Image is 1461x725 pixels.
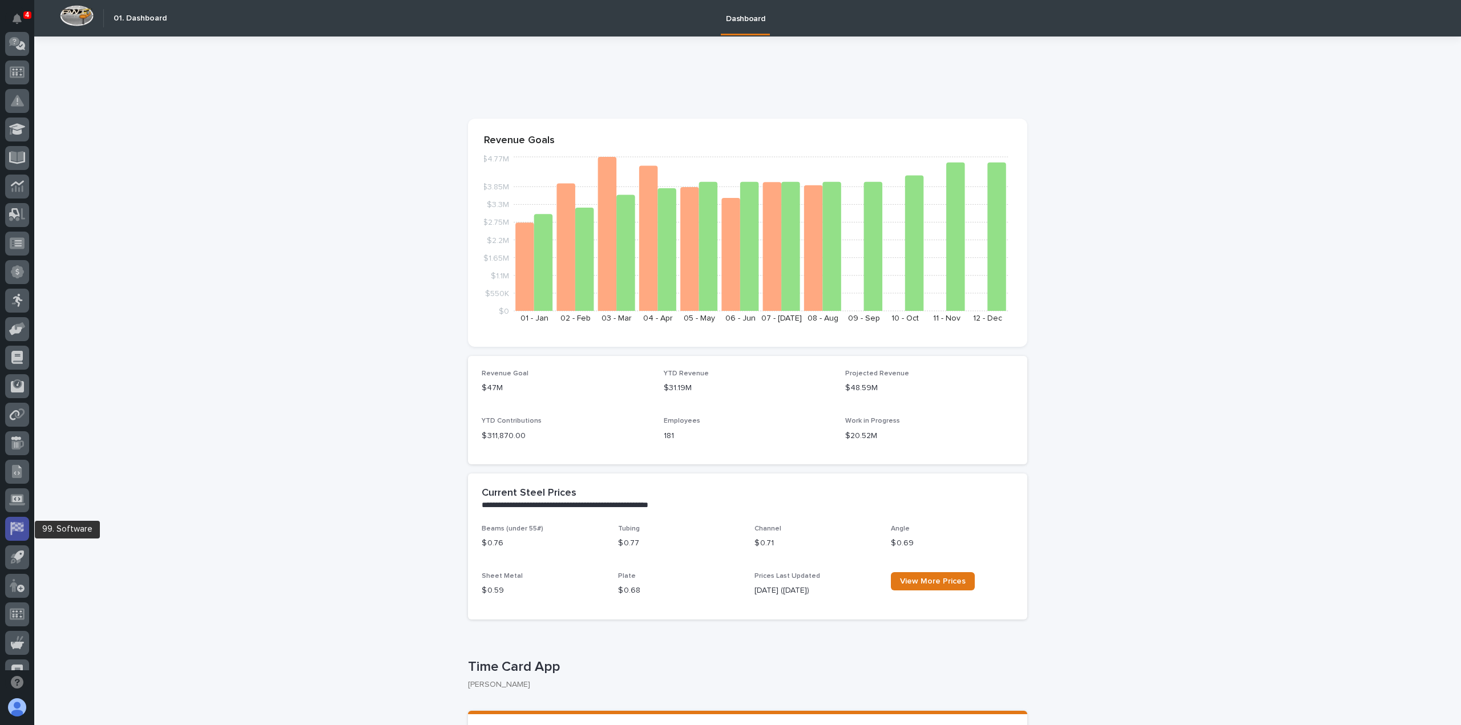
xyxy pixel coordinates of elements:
p: Time Card App [468,659,1023,675]
div: Notifications4 [14,14,29,32]
p: $48.59M [845,382,1014,394]
p: $ 0.76 [482,537,604,549]
button: Notifications [5,7,29,31]
span: YTD Contributions [482,418,542,424]
tspan: $0 [499,307,509,315]
span: Angle [891,525,910,532]
p: $ 0.69 [891,537,1014,549]
text: 07 - [DATE] [761,314,802,322]
span: Plate [618,573,636,580]
span: Work in Progress [845,418,900,424]
span: Pylon [114,211,138,220]
p: $31.19M [664,382,832,394]
tspan: $2.2M [487,236,509,244]
img: Workspace Logo [60,5,94,26]
tspan: $550K [485,289,509,297]
img: 1736555164131-43832dd5-751b-4058-ba23-39d91318e5a0 [11,127,32,147]
span: Projected Revenue [845,370,909,377]
span: Beams (under 55#) [482,525,543,532]
p: $ 0.59 [482,585,604,597]
span: View More Prices [900,577,966,585]
text: 08 - Aug [808,314,838,322]
span: YTD Revenue [664,370,709,377]
text: 04 - Apr [643,314,673,322]
p: How can we help? [11,63,208,82]
a: 🔗Onboarding Call [67,179,150,199]
div: Start new chat [39,127,187,138]
p: 181 [664,430,832,442]
p: 4 [25,11,29,19]
a: View More Prices [891,572,975,590]
text: 05 - May [684,314,715,322]
p: $47M [482,382,650,394]
p: $ 0.77 [618,537,741,549]
tspan: $4.77M [482,155,509,163]
p: [DATE] ([DATE]) [754,585,877,597]
text: 06 - Jun [725,314,756,322]
button: Start new chat [194,130,208,144]
tspan: $3.85M [482,183,509,191]
span: Sheet Metal [482,573,523,580]
span: Onboarding Call [83,183,146,195]
a: 📖Help Docs [7,179,67,199]
text: 02 - Feb [560,314,591,322]
text: 10 - Oct [891,314,919,322]
div: We're available if you need us! [39,138,144,147]
span: Employees [664,418,700,424]
tspan: $1.65M [483,254,509,262]
tspan: $3.3M [487,201,509,209]
span: Prices Last Updated [754,573,820,580]
span: Tubing [618,525,640,532]
tspan: $1.1M [491,272,509,280]
text: 11 - Nov [933,314,960,322]
button: users-avatar [5,695,29,719]
p: Welcome 👋 [11,45,208,63]
tspan: $2.75M [483,218,509,226]
p: $ 0.68 [618,585,741,597]
text: 09 - Sep [848,314,880,322]
span: Help Docs [23,183,62,195]
a: Powered byPylon [80,210,138,220]
text: 12 - Dec [973,314,1002,322]
p: [PERSON_NAME] [468,680,1018,690]
span: Revenue Goal [482,370,528,377]
h2: 01. Dashboard [114,14,167,23]
span: Channel [754,525,781,532]
p: $ 0.71 [754,537,877,549]
img: Stacker [11,11,34,34]
div: 🔗 [71,184,80,193]
text: 01 - Jan [520,314,548,322]
button: Open support chat [5,670,29,694]
div: 📖 [11,184,21,193]
p: $ 311,870.00 [482,430,650,442]
p: Revenue Goals [484,135,1011,147]
h2: Current Steel Prices [482,487,576,500]
p: $20.52M [845,430,1014,442]
text: 03 - Mar [602,314,632,322]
